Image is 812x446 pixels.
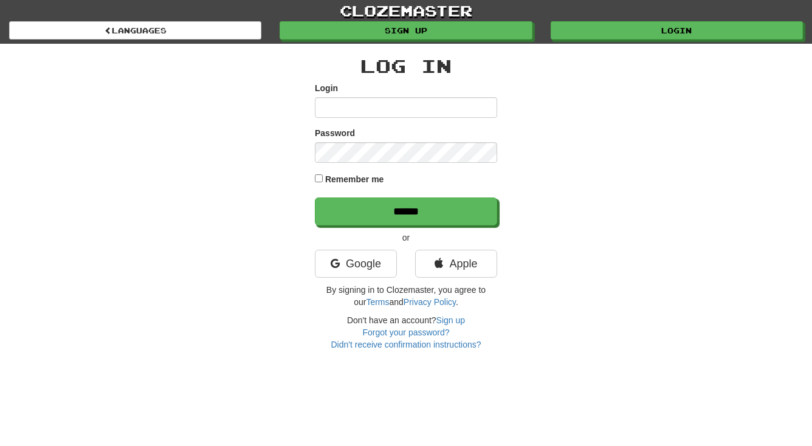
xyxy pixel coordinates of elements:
a: Languages [9,21,261,39]
a: Forgot your password? [362,328,449,337]
h2: Log In [315,56,497,76]
a: Terms [366,297,389,307]
p: By signing in to Clozemaster, you agree to our and . [315,284,497,308]
a: Apple [415,250,497,278]
a: Google [315,250,397,278]
a: Login [551,21,803,39]
label: Login [315,82,338,94]
label: Remember me [325,173,384,185]
a: Sign up [436,315,465,325]
p: or [315,232,497,244]
div: Don't have an account? [315,314,497,351]
a: Didn't receive confirmation instructions? [331,340,481,349]
a: Sign up [280,21,532,39]
label: Password [315,127,355,139]
a: Privacy Policy [404,297,456,307]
